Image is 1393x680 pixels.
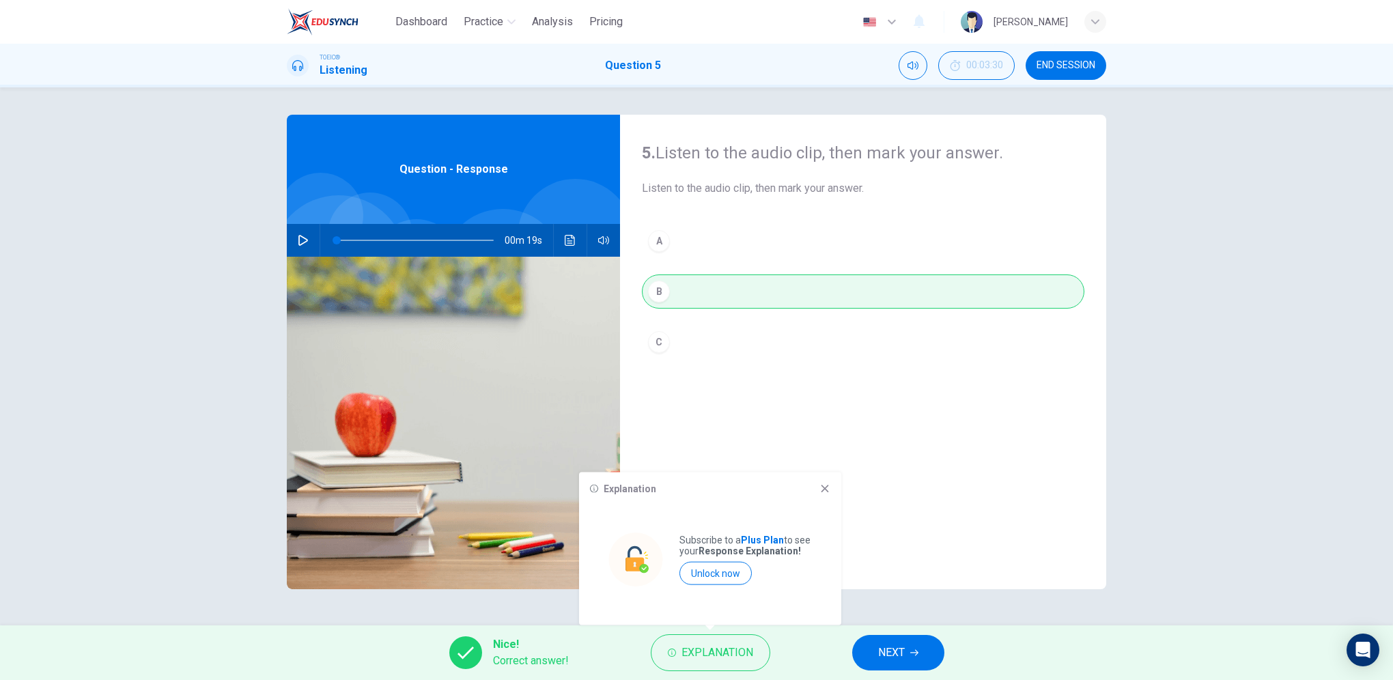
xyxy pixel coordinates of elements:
[493,653,569,669] span: Correct answer!
[605,57,661,74] h1: Question 5
[642,143,656,162] strong: 5.
[938,51,1015,80] div: Hide
[994,14,1068,30] div: [PERSON_NAME]
[395,14,447,30] span: Dashboard
[679,562,752,585] button: Unlock now
[287,257,620,589] img: Question - Response
[679,535,812,556] p: Subscribe to a to see your
[464,14,503,30] span: Practice
[699,546,801,556] strong: Response Explanation!
[966,60,1003,71] span: 00:03:30
[505,224,553,257] span: 00m 19s
[861,17,878,27] img: en
[878,643,905,662] span: NEXT
[399,161,508,178] span: Question - Response
[320,53,340,62] span: TOEIC®
[493,636,569,653] span: Nice!
[1037,60,1095,71] span: END SESSION
[741,535,784,546] strong: Plus Plan
[642,142,1084,164] h4: Listen to the audio clip, then mark your answer.
[961,11,983,33] img: Profile picture
[320,62,367,79] h1: Listening
[642,180,1084,197] span: Listen to the audio clip, then mark your answer.
[604,483,656,494] h6: Explanation
[532,14,573,30] span: Analysis
[559,224,581,257] button: Click to see the audio transcription
[899,51,927,80] div: Mute
[681,643,753,662] span: Explanation
[589,14,623,30] span: Pricing
[287,8,358,36] img: EduSynch logo
[1347,634,1379,666] div: Open Intercom Messenger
